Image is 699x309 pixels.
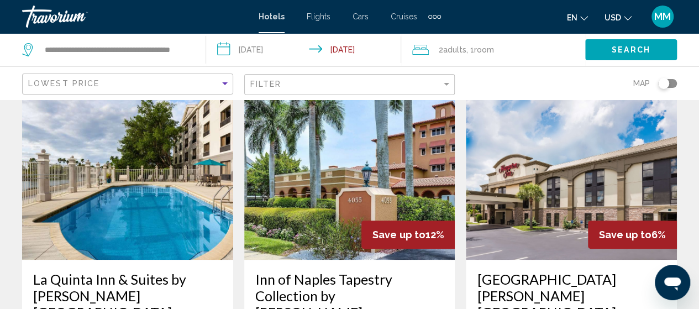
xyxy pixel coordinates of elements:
button: Filter [244,74,455,96]
span: Filter [250,80,282,88]
button: Extra navigation items [428,8,441,25]
div: 6% [588,221,677,249]
button: Travelers: 2 adults, 0 children [401,33,585,66]
div: 12% [361,221,455,249]
span: Lowest Price [28,79,99,88]
iframe: Button to launch messaging window [655,265,690,300]
span: Room [474,45,494,54]
mat-select: Sort by [28,80,230,89]
a: Flights [307,12,330,21]
span: 2 [439,42,466,57]
span: en [567,13,577,22]
button: Search [585,39,677,60]
button: Toggle map [650,78,677,88]
span: USD [605,13,621,22]
button: Change language [567,9,588,25]
img: Hotel image [466,83,677,260]
a: Travorium [22,6,248,28]
a: Hotels [259,12,285,21]
span: Map [633,76,650,91]
img: Hotel image [22,83,233,260]
button: Change currency [605,9,632,25]
span: MM [654,11,671,22]
span: Save up to [599,229,651,240]
span: , 1 [466,42,494,57]
span: Search [612,46,650,55]
a: Cruises [391,12,417,21]
img: Hotel image [244,83,455,260]
a: Cars [353,12,369,21]
button: Check-in date: Aug 29, 2025 Check-out date: Sep 1, 2025 [206,33,401,66]
span: Adults [443,45,466,54]
span: Save up to [372,229,425,240]
button: User Menu [648,5,677,28]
